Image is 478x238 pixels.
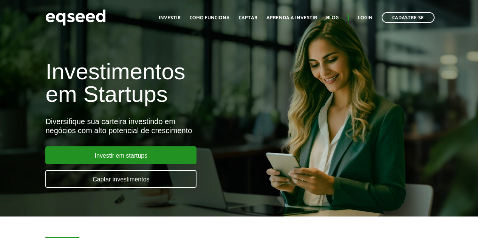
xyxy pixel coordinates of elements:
a: Aprenda a investir [266,15,317,20]
a: Investir em startups [45,146,196,164]
a: Captar investimentos [45,170,196,188]
a: Login [358,15,373,20]
a: Cadastre-se [382,12,435,23]
a: Blog [326,15,339,20]
img: EqSeed [45,8,106,28]
div: Diversifique sua carteira investindo em negócios com alto potencial de crescimento [45,117,273,135]
a: Investir [159,15,181,20]
a: Como funciona [190,15,230,20]
a: Captar [239,15,257,20]
h1: Investimentos em Startups [45,60,273,106]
